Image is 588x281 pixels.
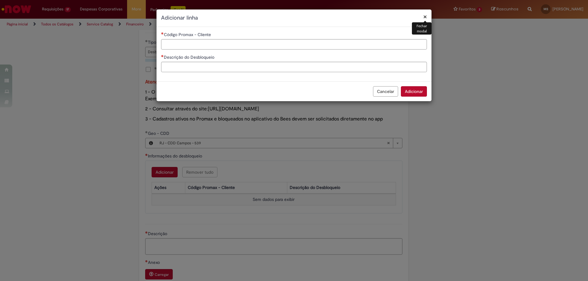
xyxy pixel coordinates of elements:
[164,54,216,60] span: Descrição do Desbloqueio
[412,22,432,35] div: Fechar modal
[401,86,427,97] button: Adicionar
[161,62,427,72] input: Descrição do Desbloqueio
[161,14,427,22] h2: Adicionar linha
[161,39,427,50] input: Código Promax - Cliente
[164,32,212,37] span: Código Promax - Cliente
[161,55,164,57] span: Necessários
[423,13,427,20] button: Fechar modal
[161,32,164,35] span: Necessários
[373,86,398,97] button: Cancelar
